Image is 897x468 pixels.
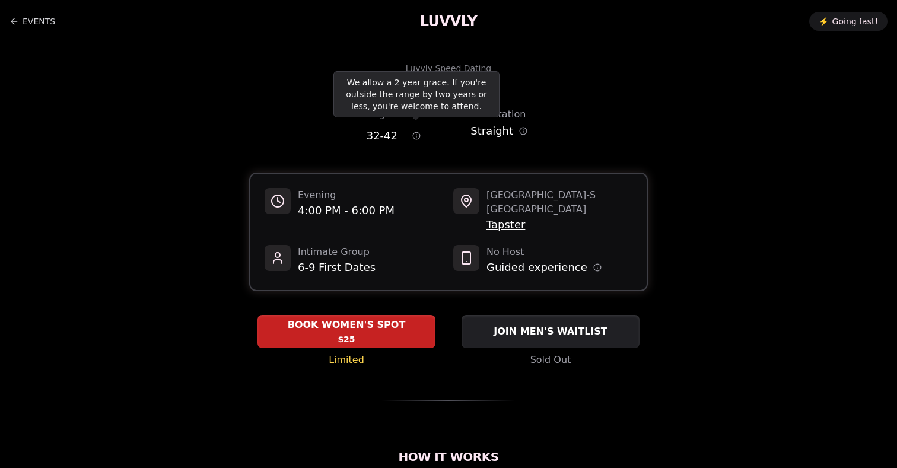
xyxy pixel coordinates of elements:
span: Straight [470,123,513,139]
span: Guided experience [486,259,587,276]
h2: How It Works [249,448,648,465]
button: Host information [593,263,602,272]
span: 4:00 PM - 6:00 PM [298,202,395,219]
span: Evening [298,188,395,202]
span: $25 [338,333,355,345]
button: JOIN MEN'S WAITLIST - Sold Out [462,315,640,348]
button: BOOK WOMEN'S SPOT - Limited [257,315,435,348]
a: LUVVLY [420,12,477,31]
span: ⚡️ [819,15,829,27]
button: Age range information [403,123,430,149]
span: No Host [486,245,602,259]
button: Orientation information [519,127,527,135]
span: Sold Out [530,353,571,367]
span: Limited [329,353,364,367]
div: We allow a 2 year grace. If you're outside the range by two years or less, you're welcome to attend. [333,71,500,117]
span: Going fast! [832,15,878,27]
span: Intimate Group [298,245,376,259]
span: 6-9 First Dates [298,259,376,276]
div: Luvvly Speed Dating [406,62,491,74]
a: Back to events [9,9,55,33]
span: JOIN MEN'S WAITLIST [491,324,609,339]
span: Tapster [486,217,632,233]
span: [GEOGRAPHIC_DATA] - S [GEOGRAPHIC_DATA] [486,188,632,217]
span: BOOK WOMEN'S SPOT [285,318,408,332]
span: 32 - 42 [367,128,397,144]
